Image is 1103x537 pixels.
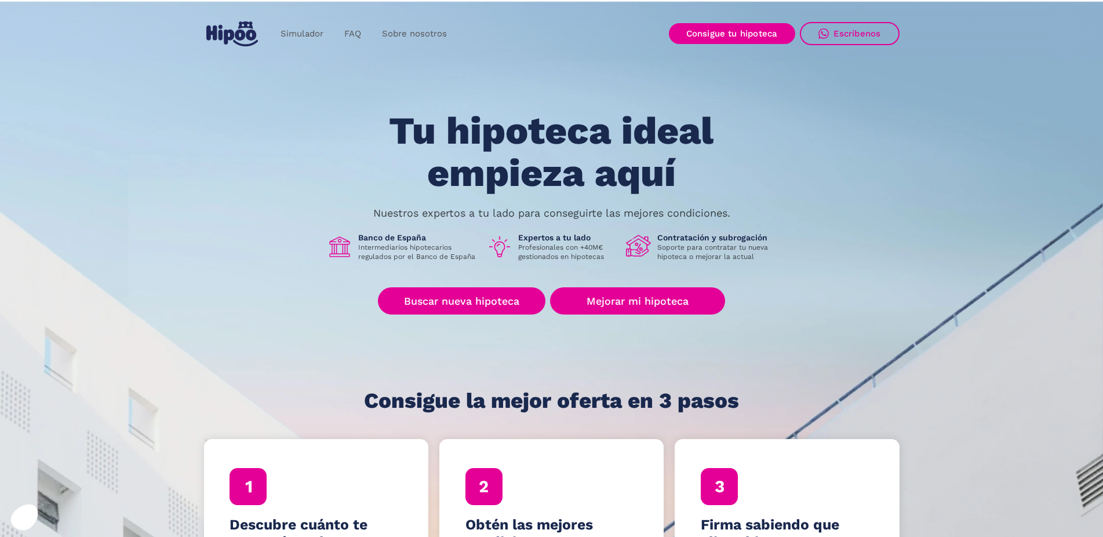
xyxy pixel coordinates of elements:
[364,389,739,412] h1: Consigue la mejor oferta en 3 pasos
[518,243,617,261] p: Profesionales con +40M€ gestionados en hipotecas
[550,287,725,315] a: Mejorar mi hipoteca
[358,243,478,261] p: Intermediarios hipotecarios regulados por el Banco de España
[332,110,771,194] h1: Tu hipoteca ideal empieza aquí
[833,28,881,39] div: Escríbenos
[800,22,900,45] a: Escríbenos
[204,17,261,51] a: home
[378,287,545,315] a: Buscar nueva hipoteca
[358,232,478,243] h1: Banco de España
[372,23,457,45] a: Sobre nosotros
[334,23,372,45] a: FAQ
[373,209,730,218] p: Nuestros expertos a tu lado para conseguirte las mejores condiciones.
[518,232,617,243] h1: Expertos a tu lado
[657,232,777,243] h1: Contratación y subrogación
[669,23,795,44] a: Consigue tu hipoteca
[657,243,777,261] p: Soporte para contratar tu nueva hipoteca o mejorar la actual
[270,23,334,45] a: Simulador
